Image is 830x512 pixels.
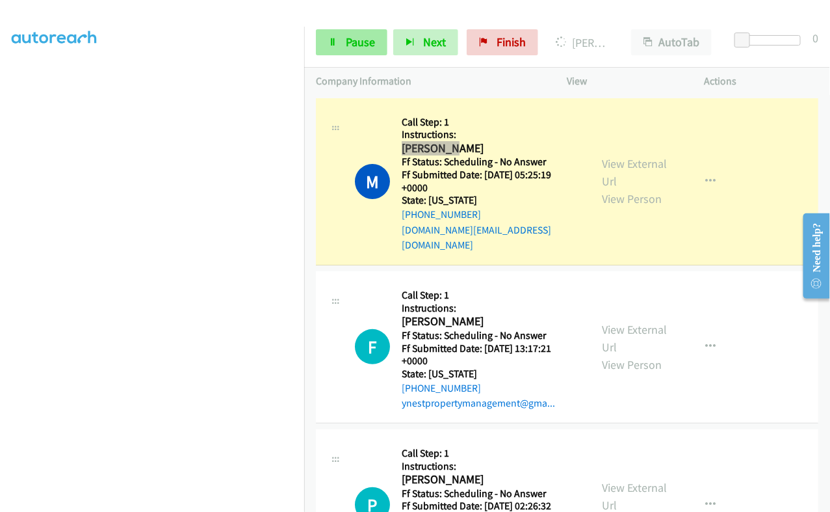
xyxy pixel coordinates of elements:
[603,191,662,206] a: View Person
[402,116,579,129] h5: Call Step: 1
[402,128,579,141] h5: Instructions:
[402,155,579,168] h5: Ff Status: Scheduling - No Answer
[402,329,579,342] h5: Ff Status: Scheduling - No Answer
[316,29,387,55] a: Pause
[402,460,579,473] h5: Instructions:
[402,472,573,487] h2: [PERSON_NAME]
[792,204,830,308] iframe: Resource Center
[556,34,608,51] p: [PERSON_NAME]
[402,397,555,409] a: ynestpropertymanagement@gma...
[402,208,481,221] a: [PHONE_NUMBER]
[402,168,579,194] h5: Ff Submitted Date: [DATE] 05:25:19 +0000
[603,357,662,372] a: View Person
[402,302,579,315] h5: Instructions:
[402,382,481,394] a: [PHONE_NUMBER]
[402,224,551,252] a: [DOMAIN_NAME][EMAIL_ADDRESS][DOMAIN_NAME]
[567,74,681,89] p: View
[603,156,668,189] a: View External Url
[631,29,712,55] button: AutoTab
[316,74,544,89] p: Company Information
[423,34,446,49] span: Next
[497,34,526,49] span: Finish
[402,342,579,368] h5: Ff Submitted Date: [DATE] 13:17:21 +0000
[402,368,579,381] h5: State: [US_STATE]
[402,487,579,500] h5: Ff Status: Scheduling - No Answer
[402,314,573,329] h2: [PERSON_NAME]
[603,322,668,355] a: View External Url
[402,447,579,460] h5: Call Step: 1
[402,141,573,156] h2: [PERSON_NAME]
[355,329,390,364] h1: F
[705,74,818,89] p: Actions
[355,164,390,199] h1: M
[467,29,538,55] a: Finish
[393,29,458,55] button: Next
[812,29,818,47] div: 0
[402,194,579,207] h5: State: [US_STATE]
[346,34,375,49] span: Pause
[402,289,579,302] h5: Call Step: 1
